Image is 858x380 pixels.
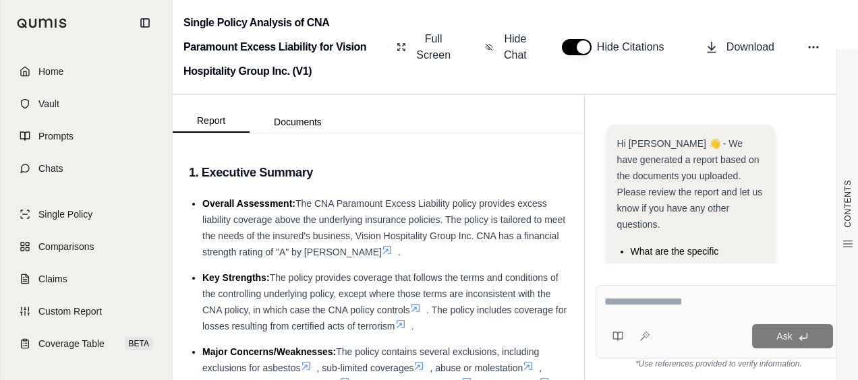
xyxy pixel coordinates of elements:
button: Full Screen [391,26,458,69]
span: , abuse or molestation [430,362,523,373]
a: Prompts [9,121,164,151]
a: Custom Report [9,296,164,326]
a: Home [9,57,164,86]
span: Major Concerns/Weaknesses: [202,346,336,357]
span: BETA [125,337,153,350]
a: Single Policy [9,199,164,229]
a: Coverage TableBETA [9,329,164,358]
span: Single Policy [38,208,92,221]
span: Home [38,65,63,78]
a: Chats [9,154,164,183]
div: *Use references provided to verify information. [596,358,842,369]
span: Ask [776,331,792,342]
span: The CNA Paramount Excess Liability policy provides excess liability coverage above the underlying... [202,198,565,257]
span: Comparisons [38,240,94,253]
span: . [398,247,401,257]
span: Hide Chat [501,31,530,63]
button: Collapse sidebar [134,12,156,34]
span: Full Screen [414,31,453,63]
span: Key Strengths: [202,272,270,283]
span: Overall Assessment: [202,198,295,209]
span: The policy contains several exclusions, including exclusions for asbestos [202,346,539,373]
span: Custom Report [38,305,102,318]
span: Claims [38,272,67,286]
h2: Single Policy Analysis of CNA Paramount Excess Liability for Vision Hospitality Group Inc. (V1) [183,11,382,84]
span: CONTENTS [842,180,853,228]
h3: 1. Executive Summary [189,160,568,185]
span: , sub-limited coverages [317,362,414,373]
span: Vault [38,97,59,110]
a: Vault [9,89,164,119]
span: Chats [38,162,63,175]
span: Download [726,39,774,55]
span: Prompts [38,129,74,143]
img: Qumis Logo [17,18,67,28]
span: Hide Citations [597,39,673,55]
span: What are the specific underlying policies (insurer, policy number, limits) that this CNA Excess L... [631,246,761,321]
button: Documents [250,111,346,133]
button: Download [699,34,780,61]
button: Report [173,110,250,133]
button: Ask [752,324,833,348]
span: Coverage Table [38,337,105,350]
a: Comparisons [9,232,164,261]
button: Hide Chat [480,26,535,69]
span: Hi [PERSON_NAME] 👋 - We have generated a report based on the documents you uploaded. Please revie... [617,138,763,230]
span: . [411,321,414,331]
span: The policy provides coverage that follows the terms and conditions of the controlling underlying ... [202,272,559,315]
a: Claims [9,264,164,294]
